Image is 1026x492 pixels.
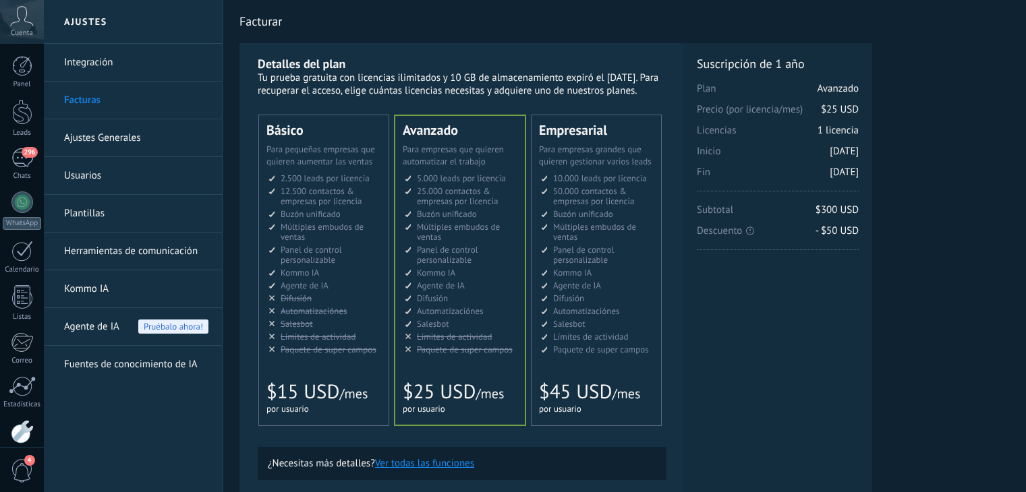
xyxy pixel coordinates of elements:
[403,123,517,137] div: Avanzado
[64,308,208,346] a: Agente de IA Pruébalo ahora!
[375,457,474,470] button: Ver todas las funciones
[553,331,629,342] span: Límites de actividad
[3,80,42,89] div: Panel
[3,357,42,365] div: Correo
[816,204,859,216] span: $300 USD
[24,455,35,466] span: 4
[64,157,208,195] a: Usuarios
[281,208,341,220] span: Buzón unificado
[281,305,347,317] span: Automatizaciónes
[612,385,640,402] span: /mes
[417,318,449,330] span: Salesbot
[44,157,222,195] li: Usuarios
[281,344,376,355] span: Paquete de super campos
[3,129,42,137] div: Leads
[281,331,356,342] span: Límites de actividad
[281,267,319,278] span: Kommo IA
[818,124,859,137] span: 1 licencia
[417,344,513,355] span: Paquete de super campos
[821,103,859,116] span: $25 USD
[476,385,504,402] span: /mes
[697,166,859,187] span: Fin
[697,224,859,237] span: Descuento
[403,144,504,167] span: Para empresas que quieren automatizar el trabajo
[553,305,620,317] span: Automatizaciónes
[553,244,615,266] span: Panel de control personalizable
[830,145,859,158] span: [DATE]
[417,280,465,291] span: Agente de IA
[3,400,42,409] div: Estadísticas
[403,379,476,404] span: $25 USD
[44,195,222,233] li: Plantillas
[697,82,859,103] span: Plan
[539,379,612,404] span: $45 USD
[697,103,859,124] span: Precio (por licencia/mes)
[816,224,859,237] span: - $50 USD
[539,123,654,137] div: Empresarial
[22,147,37,158] span: 296
[553,293,584,304] span: Difusión
[44,119,222,157] li: Ajustes Generales
[417,293,448,304] span: Difusión
[830,166,859,179] span: [DATE]
[266,123,381,137] div: Básico
[818,82,859,95] span: Avanzado
[417,267,455,278] span: Kommo IA
[44,270,222,308] li: Kommo IA
[697,124,859,145] span: Licencias
[417,244,478,266] span: Panel de control personalizable
[64,308,119,346] span: Agente de IA
[281,280,329,291] span: Agente de IA
[44,308,222,346] li: Agente de IA
[697,56,859,71] span: Suscripción de 1 año
[417,185,498,207] span: 25.000 contactos & empresas por licencia
[281,293,312,304] span: Difusión
[417,221,500,243] span: Múltiples embudos de ventas
[553,344,649,355] span: Paquete de super campos
[3,266,42,274] div: Calendario
[239,14,282,28] span: Facturar
[64,195,208,233] a: Plantillas
[44,82,222,119] li: Facturas
[281,244,342,266] span: Panel de control personalizable
[11,29,33,38] span: Cuenta
[64,44,208,82] a: Integración
[553,208,613,220] span: Buzón unificado
[3,313,42,321] div: Listas
[539,403,581,414] span: por usuario
[3,217,41,230] div: WhatsApp
[553,185,634,207] span: 50.000 contactos & empresas por licencia
[417,208,477,220] span: Buzón unificado
[64,270,208,308] a: Kommo IA
[64,233,208,270] a: Herramientas de comunicación
[266,403,309,414] span: por usuario
[64,119,208,157] a: Ajustes Generales
[339,385,368,402] span: /mes
[281,318,313,330] span: Salesbot
[553,318,586,330] span: Salesbot
[281,185,362,207] span: 12.500 contactos & empresas por licencia
[258,71,666,97] div: Tu prueba gratuita con licencias ilimitados y 10 GB de almacenamiento expiró el [DATE]. Para recu...
[64,346,208,383] a: Fuentes de conocimiento de IA
[281,173,370,184] span: 2.500 leads por licencia
[697,204,859,224] span: Subtotal
[417,173,506,184] span: 5.000 leads por licencia
[553,267,592,278] span: Kommo IA
[553,280,601,291] span: Agente de IA
[266,379,339,404] span: $15 USD
[697,145,859,166] span: Inicio
[553,173,647,184] span: 10.000 leads por licencia
[258,56,345,71] b: Detalles del plan
[138,319,208,334] span: Pruébalo ahora!
[64,82,208,119] a: Facturas
[3,172,42,181] div: Chats
[44,44,222,82] li: Integración
[553,221,636,243] span: Múltiples embudos de ventas
[539,144,652,167] span: Para empresas grandes que quieren gestionar varios leads
[417,305,484,317] span: Automatizaciónes
[266,144,375,167] span: Para pequeñas empresas que quieren aumentar las ventas
[268,457,656,470] p: ¿Necesitas más detalles?
[281,221,364,243] span: Múltiples embudos de ventas
[403,403,445,414] span: por usuario
[417,331,492,342] span: Límites de actividad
